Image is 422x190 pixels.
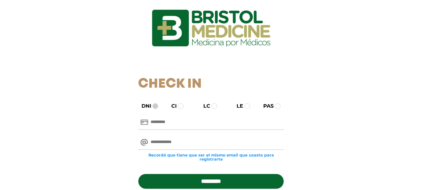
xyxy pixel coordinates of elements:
[136,102,151,110] label: DNI
[258,102,274,110] label: PAS
[198,102,210,110] label: LC
[231,102,243,110] label: LE
[138,76,284,92] h1: Check In
[138,153,284,161] small: Recordá que tiene que ser el mismo email que usaste para registrarte
[166,102,177,110] label: CI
